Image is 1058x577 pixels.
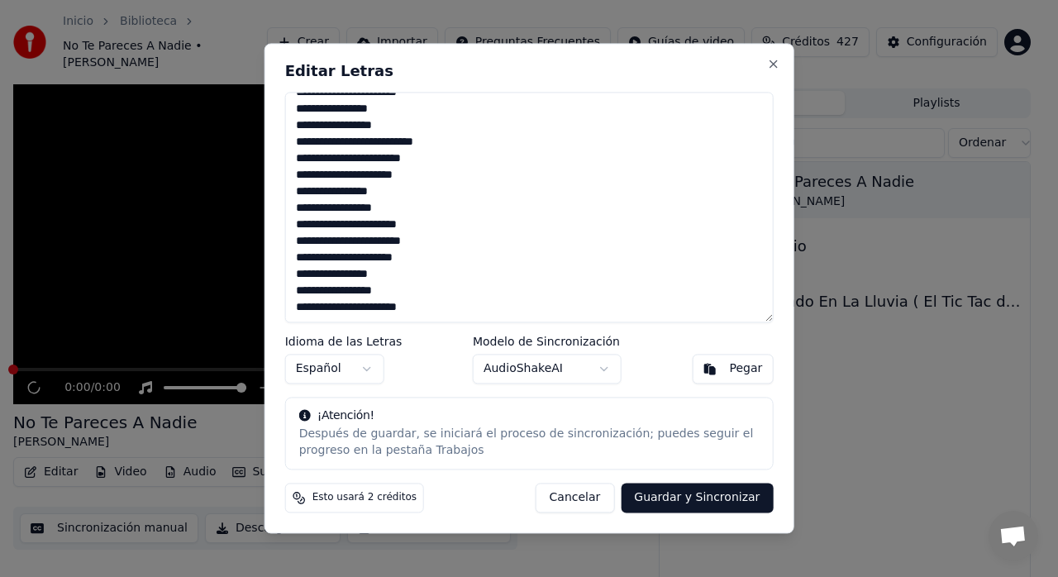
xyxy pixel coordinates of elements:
div: Después de guardar, se iniciará el proceso de sincronización; puedes seguir el progreso en la pes... [299,427,760,460]
label: Modelo de Sincronización [473,336,622,348]
label: Idioma de las Letras [285,336,403,348]
div: Pegar [730,361,763,378]
button: Pegar [693,355,774,384]
button: Guardar y Sincronizar [621,484,773,513]
div: ¡Atención! [299,408,760,425]
h2: Editar Letras [285,64,774,79]
button: Cancelar [536,484,615,513]
span: Esto usará 2 créditos [312,492,417,505]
